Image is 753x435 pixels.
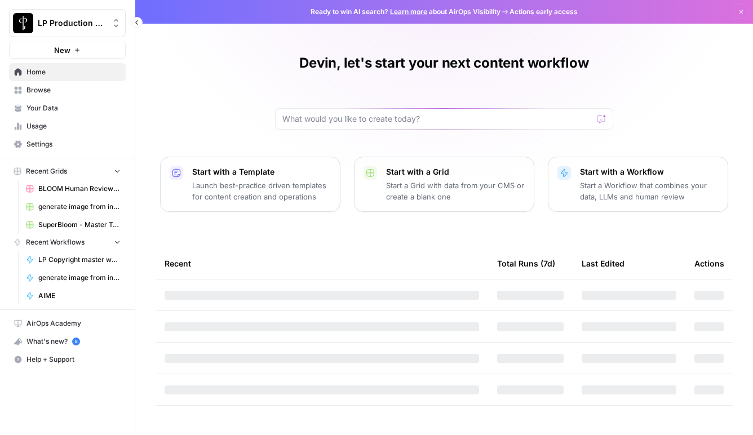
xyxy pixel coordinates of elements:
span: generate image from input image (copyright tests) duplicate Grid [38,202,121,212]
span: New [54,45,70,56]
p: Start with a Workflow [580,166,719,177]
a: Settings [9,135,126,153]
button: New [9,42,126,59]
span: Settings [26,139,121,149]
span: Help + Support [26,354,121,365]
span: Recent Grids [26,166,67,176]
a: generate image from input image using imagen, host on Apex AWS bucket [21,269,126,287]
h1: Devin, let's start your next content workflow [299,54,588,72]
button: Start with a GridStart a Grid with data from your CMS or create a blank one [354,157,534,212]
p: Start a Grid with data from your CMS or create a blank one [386,180,525,202]
span: BLOOM Human Review (ver2) [38,184,121,194]
button: Recent Workflows [9,234,126,251]
button: Start with a WorkflowStart a Workflow that combines your data, LLMs and human review [548,157,728,212]
span: Home [26,67,121,77]
span: generate image from input image using imagen, host on Apex AWS bucket [38,273,121,283]
p: Start with a Grid [386,166,525,177]
a: Your Data [9,99,126,117]
span: AIME [38,291,121,301]
button: Workspace: LP Production Workloads [9,9,126,37]
button: Help + Support [9,350,126,369]
a: AirOps Academy [9,314,126,332]
button: Start with a TemplateLaunch best-practice driven templates for content creation and operations [160,157,340,212]
a: Learn more [390,7,427,16]
a: AIME [21,287,126,305]
span: Your Data [26,103,121,113]
p: Start a Workflow that combines your data, LLMs and human review [580,180,719,202]
div: Total Runs (7d) [497,248,555,279]
a: 5 [72,338,80,345]
a: SuperBloom - Master Topic List [21,216,126,234]
span: Recent Workflows [26,237,85,247]
span: LP Production Workloads [38,17,106,29]
span: Browse [26,85,121,95]
span: Usage [26,121,121,131]
div: Actions [694,248,724,279]
span: SuperBloom - Master Topic List [38,220,121,230]
button: What's new? 5 [9,332,126,350]
a: Usage [9,117,126,135]
a: BLOOM Human Review (ver2) [21,180,126,198]
text: 5 [74,339,77,344]
input: What would you like to create today? [282,113,592,125]
span: Actions early access [510,7,578,17]
a: Home [9,63,126,81]
span: AirOps Academy [26,318,121,329]
span: Ready to win AI search? about AirOps Visibility [311,7,500,17]
a: LP Copyright master workflow [21,251,126,269]
a: Browse [9,81,126,99]
div: Last Edited [582,248,624,279]
a: generate image from input image (copyright tests) duplicate Grid [21,198,126,216]
p: Launch best-practice driven templates for content creation and operations [192,180,331,202]
div: Recent [165,248,479,279]
button: Recent Grids [9,163,126,180]
p: Start with a Template [192,166,331,177]
div: What's new? [10,333,125,350]
img: LP Production Workloads Logo [13,13,33,33]
span: LP Copyright master workflow [38,255,121,265]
